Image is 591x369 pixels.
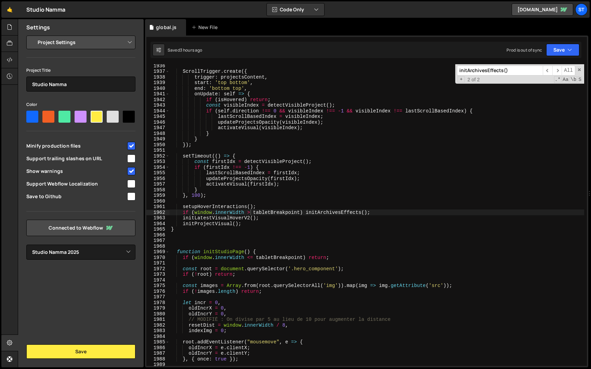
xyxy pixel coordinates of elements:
[562,76,569,83] span: CaseSensitive Search
[146,339,170,345] div: 1985
[507,47,542,53] div: Prod is out of sync
[146,142,170,148] div: 1950
[1,1,18,18] a: 🤙
[146,328,170,334] div: 1983
[26,344,135,359] button: Save
[146,249,170,255] div: 1969
[146,334,170,340] div: 1984
[146,114,170,120] div: 1945
[146,170,170,176] div: 1955
[26,155,126,162] span: Support trailing slashes on URL
[180,47,202,53] div: 3 hours ago
[267,3,324,16] button: Code Only
[146,238,170,244] div: 1967
[146,356,170,362] div: 1988
[146,272,170,277] div: 1973
[146,153,170,159] div: 1952
[146,323,170,328] div: 1982
[146,210,170,216] div: 1962
[146,244,170,249] div: 1968
[146,159,170,165] div: 1953
[146,120,170,125] div: 1946
[146,80,170,86] div: 1939
[26,180,126,187] span: Support Webflow Localization
[546,44,579,56] button: Save
[146,362,170,368] div: 1989
[26,220,135,236] a: Connected to Webflow
[146,91,170,97] div: 1941
[26,77,135,92] input: Project name
[146,176,170,182] div: 1956
[26,193,126,200] span: Save to Github
[146,227,170,232] div: 1965
[512,3,573,16] a: [DOMAIN_NAME]
[26,5,65,14] div: Studio Namma
[146,283,170,289] div: 1975
[146,221,170,227] div: 1964
[146,102,170,108] div: 1943
[146,199,170,204] div: 1960
[146,311,170,317] div: 1980
[146,125,170,131] div: 1947
[146,266,170,272] div: 1972
[146,289,170,295] div: 1976
[146,317,170,323] div: 1981
[570,76,577,83] span: Whole Word Search
[465,77,483,83] span: 2 of 2
[192,24,220,31] div: New File
[146,255,170,261] div: 1970
[26,168,126,175] span: Show warnings
[575,3,588,16] a: St
[146,108,170,114] div: 1944
[146,86,170,92] div: 1940
[146,69,170,74] div: 1937
[146,181,170,187] div: 1957
[26,142,126,149] span: Minify production files
[458,76,465,83] span: Toggle Replace mode
[146,74,170,80] div: 1938
[554,76,561,83] span: RegExp Search
[146,345,170,351] div: 1986
[146,294,170,300] div: 1977
[146,131,170,137] div: 1948
[543,66,552,76] span: ​
[146,351,170,356] div: 1987
[146,136,170,142] div: 1949
[146,277,170,283] div: 1974
[146,204,170,210] div: 1961
[146,232,170,238] div: 1966
[146,300,170,306] div: 1978
[562,66,575,76] span: Alt-Enter
[146,193,170,199] div: 1959
[146,187,170,193] div: 1958
[146,148,170,153] div: 1951
[146,305,170,311] div: 1979
[26,101,37,108] label: Color
[457,66,543,76] input: Search for
[146,215,170,221] div: 1963
[552,66,562,76] span: ​
[146,165,170,170] div: 1954
[156,24,176,31] div: global.js
[146,63,170,69] div: 1936
[26,67,51,74] label: Project Title
[578,76,582,83] span: Search In Selection
[26,24,50,31] h2: Settings
[146,260,170,266] div: 1971
[146,97,170,103] div: 1942
[168,47,202,53] div: Saved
